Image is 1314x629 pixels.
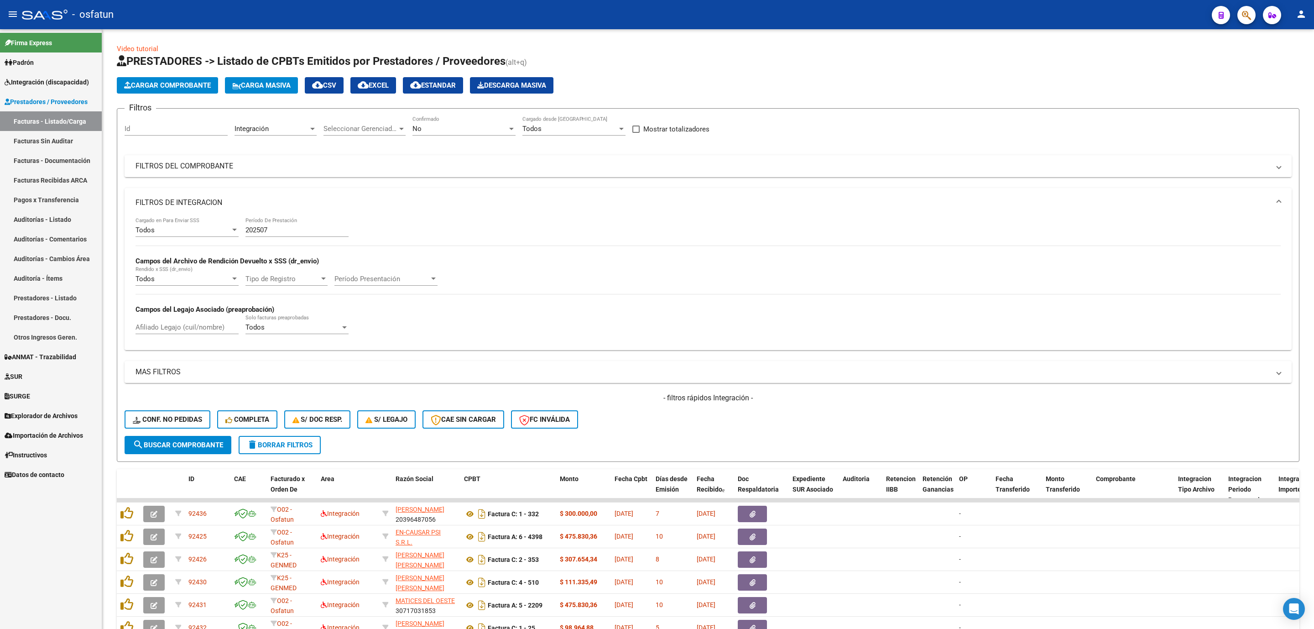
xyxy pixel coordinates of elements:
[392,469,460,509] datatable-header-cell: Razón Social
[117,55,506,68] span: PRESTADORES -> Listado de CPBTs Emitidos por Prestadores / Proveedores
[560,556,597,563] strong: $ 307.654,34
[477,81,546,89] span: Descarga Masiva
[125,155,1292,177] mat-expansion-panel-header: FILTROS DEL COMPROBANTE
[992,469,1042,509] datatable-header-cell: Fecha Transferido
[239,436,321,454] button: Borrar Filtros
[422,410,504,429] button: CAE SIN CARGAR
[133,439,144,450] mat-icon: search
[5,77,89,87] span: Integración (discapacidad)
[476,575,488,590] i: Descargar documento
[234,475,246,482] span: CAE
[615,510,633,517] span: [DATE]
[321,601,360,608] span: Integración
[396,475,433,482] span: Razón Social
[136,275,155,283] span: Todos
[185,469,230,509] datatable-header-cell: ID
[312,81,336,89] span: CSV
[396,550,457,569] div: 27352183992
[136,198,1270,208] mat-panel-title: FILTROS DE INTEGRACION
[1228,475,1267,503] span: Integracion Periodo Presentacion
[882,469,919,509] datatable-header-cell: Retencion IIBB
[615,601,633,608] span: [DATE]
[556,469,611,509] datatable-header-cell: Monto
[1042,469,1092,509] datatable-header-cell: Monto Transferido
[1283,598,1305,620] div: Open Intercom Messenger
[396,573,457,592] div: 27268554535
[284,410,351,429] button: S/ Doc Resp.
[410,79,421,90] mat-icon: cloud_download
[697,510,715,517] span: [DATE]
[560,475,579,482] span: Monto
[396,597,455,604] span: MATICES DEL OESTE
[357,410,416,429] button: S/ legajo
[460,469,556,509] datatable-header-cell: CPBT
[738,475,779,493] span: Doc Respaldatoria
[247,439,258,450] mat-icon: delete
[656,510,659,517] span: 7
[476,598,488,613] i: Descargar documento
[488,602,542,609] strong: Factura A: 5 - 2209
[292,415,343,424] span: S/ Doc Resp.
[697,475,722,493] span: Fecha Recibido
[488,579,539,586] strong: Factura C: 4 - 510
[305,77,344,94] button: CSV
[793,475,833,493] span: Expediente SUR Asociado
[488,556,539,563] strong: Factura C: 2 - 353
[125,217,1292,350] div: FILTROS DE INTEGRACION
[886,475,916,493] span: Retencion IIBB
[1296,9,1307,20] mat-icon: person
[312,79,323,90] mat-icon: cloud_download
[321,475,334,482] span: Area
[1046,475,1080,493] span: Monto Transferido
[506,58,527,67] span: (alt+q)
[217,410,277,429] button: Completa
[488,510,539,518] strong: Factura C: 1 - 332
[470,77,553,94] app-download-masive: Descarga masiva de comprobantes (adjuntos)
[1278,475,1314,493] span: Integracion Importe Sol.
[188,556,207,563] span: 92426
[996,475,1030,493] span: Fecha Transferido
[615,556,633,563] span: [DATE]
[560,601,597,608] strong: $ 475.830,36
[5,430,83,440] span: Importación de Archivos
[396,506,444,513] span: [PERSON_NAME]
[188,510,207,517] span: 92436
[271,551,297,569] span: K25 - GENMED
[271,529,294,557] span: O02 - Osfatun Propio
[396,529,441,546] span: EN-CAUSAR PSI S.R.L.
[133,415,202,424] span: Conf. no pedidas
[5,372,22,382] span: SUR
[1092,469,1174,509] datatable-header-cell: Comprobante
[396,504,457,524] div: 20396487056
[188,475,194,482] span: ID
[511,410,578,429] button: FC Inválida
[476,552,488,567] i: Descargar documento
[519,415,570,424] span: FC Inválida
[125,101,156,114] h3: Filtros
[959,601,961,608] span: -
[697,533,715,540] span: [DATE]
[959,510,961,517] span: -
[697,601,715,608] span: [DATE]
[464,475,480,482] span: CPBT
[693,469,734,509] datatable-header-cell: Fecha Recibido
[125,410,210,429] button: Conf. no pedidas
[225,77,298,94] button: Carga Masiva
[839,469,882,509] datatable-header-cell: Auditoria
[5,470,64,480] span: Datos de contacto
[125,436,231,454] button: Buscar Comprobante
[652,469,693,509] datatable-header-cell: Días desde Emisión
[656,578,663,586] span: 10
[615,578,633,586] span: [DATE]
[5,391,30,401] span: SURGE
[5,411,78,421] span: Explorador de Archivos
[271,506,294,534] span: O02 - Osfatun Propio
[117,45,158,53] a: Video tutorial
[412,125,422,133] span: No
[72,5,114,25] span: - osfatun
[245,323,265,331] span: Todos
[235,125,269,133] span: Integración
[955,469,992,509] datatable-header-cell: OP
[488,533,542,540] strong: Factura A: 6 - 4398
[396,596,457,615] div: 30717031853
